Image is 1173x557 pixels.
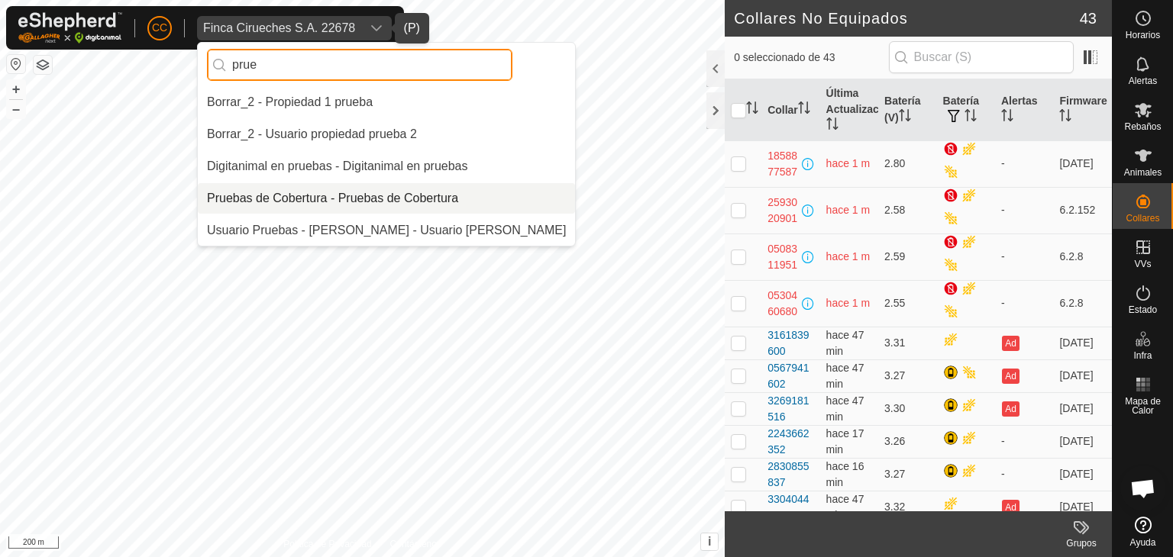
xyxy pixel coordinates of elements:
span: Horarios [1126,31,1160,40]
p-sorticon: Activar para ordenar [1059,111,1071,124]
h2: Collares No Equipados [734,9,1080,27]
td: 2.58 [878,187,936,233]
a: Ayuda [1113,510,1173,553]
td: 2.59 [878,233,936,280]
p-sorticon: Activar para ordenar [965,111,977,124]
div: 3304044910 [767,491,813,523]
span: Alertas [1129,76,1157,85]
div: Finca Cirueches S.A. 22678 [203,22,355,34]
div: 0567941602 [767,360,813,392]
td: 6.2.8 [1053,280,1112,327]
div: dropdown trigger [361,16,392,40]
li: Usuario propiedad prueba 2 [198,119,575,150]
span: 8 oct 2025, 10:06 [826,460,864,488]
th: Firmware [1053,79,1112,141]
div: 2830855837 [767,459,813,491]
span: 19 ago 2025, 23:04 [826,204,871,216]
td: - [995,458,1053,491]
p-sorticon: Activar para ordenar [826,120,839,132]
th: Alertas [995,79,1053,141]
span: 30 ago 2025, 2:35 [826,157,871,169]
span: i [708,535,711,548]
button: + [7,80,25,98]
td: 3.27 [878,458,936,491]
td: 3.30 [878,392,936,425]
span: 20 ago 2025, 3:06 [826,250,871,262]
td: 6.2.8 [1053,233,1112,280]
td: [DATE] [1053,359,1112,392]
li: Digitanimal en pruebas [198,151,575,182]
span: Mapa de Calor [1116,397,1169,415]
li: Propiedad 1 prueba [198,87,575,118]
th: Collar [761,79,819,141]
a: Contáctenos [390,537,441,551]
button: Ad [1002,401,1019,417]
td: - [995,140,1053,187]
span: Animales [1124,168,1162,177]
p-sorticon: Activar para ordenar [1001,111,1013,124]
span: Rebaños [1124,122,1161,131]
button: Ad [1002,500,1019,515]
li: Pruebas de Cobertura [198,183,575,214]
td: - [995,280,1053,327]
td: [DATE] [1053,458,1112,491]
span: 43 [1080,7,1097,30]
td: [DATE] [1053,327,1112,359]
div: Digitanimal en pruebas - Digitanimal en pruebas [207,157,468,175]
div: 3269181516 [767,393,813,425]
span: 8 oct 2025, 10:06 [826,427,864,456]
td: - [995,425,1053,458]
td: 3.26 [878,425,936,458]
p-sorticon: Activar para ordenar [798,104,810,116]
ul: Option List [198,87,575,246]
button: Ad [1002,369,1019,384]
div: Pruebas de Cobertura - Pruebas de Cobertura [207,189,458,208]
span: VVs [1134,259,1151,269]
button: Capas del Mapa [34,56,52,74]
span: 20 ago 2025, 17:06 [826,297,871,309]
div: Usuario Pruebas - [PERSON_NAME] - Usuario [PERSON_NAME] [207,221,566,240]
li: Usuario Pruebas - Gregorio Alarcia [198,215,575,246]
div: 0508311951 [767,241,798,273]
span: Ayuda [1130,538,1156,547]
td: - [995,187,1053,233]
div: Grupos [1051,536,1112,550]
button: Ad [1002,336,1019,351]
span: Collares [1126,214,1159,223]
td: [DATE] [1053,392,1112,425]
button: i [701,533,718,550]
input: Buscar por región, país, empresa o propiedad [207,49,512,81]
div: 2243662352 [767,426,813,458]
span: 0 seleccionado de 43 [734,50,888,66]
td: 6.2.152 [1053,187,1112,233]
td: [DATE] [1053,425,1112,458]
td: [DATE] [1053,140,1112,187]
span: Finca Cirueches S.A. 22678 [197,16,361,40]
div: Chat abierto [1120,465,1166,511]
th: Última Actualización [820,79,878,141]
img: Logo Gallagher [18,12,122,43]
div: 2593020901 [767,195,798,227]
td: 3.31 [878,327,936,359]
span: Estado [1129,305,1157,314]
p-sorticon: Activar para ordenar [899,111,911,124]
td: 3.32 [878,491,936,523]
td: 2.80 [878,140,936,187]
span: Infra [1133,351,1152,360]
span: CC [152,20,167,36]
a: Política de Privacidad [283,537,371,551]
button: Restablecer Mapa [7,55,25,73]
span: 8 oct 2025, 9:36 [826,394,864,423]
td: 3.27 [878,359,936,392]
span: 8 oct 2025, 9:36 [826,493,864,521]
button: – [7,100,25,118]
td: 2.55 [878,280,936,327]
div: 1858877587 [767,148,798,180]
p-sorticon: Activar para ordenar [746,104,758,116]
th: Batería [937,79,995,141]
span: 8 oct 2025, 9:36 [826,362,864,390]
td: - [995,233,1053,280]
td: [DATE] [1053,491,1112,523]
span: 8 oct 2025, 9:36 [826,329,864,357]
input: Buscar (S) [889,41,1074,73]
